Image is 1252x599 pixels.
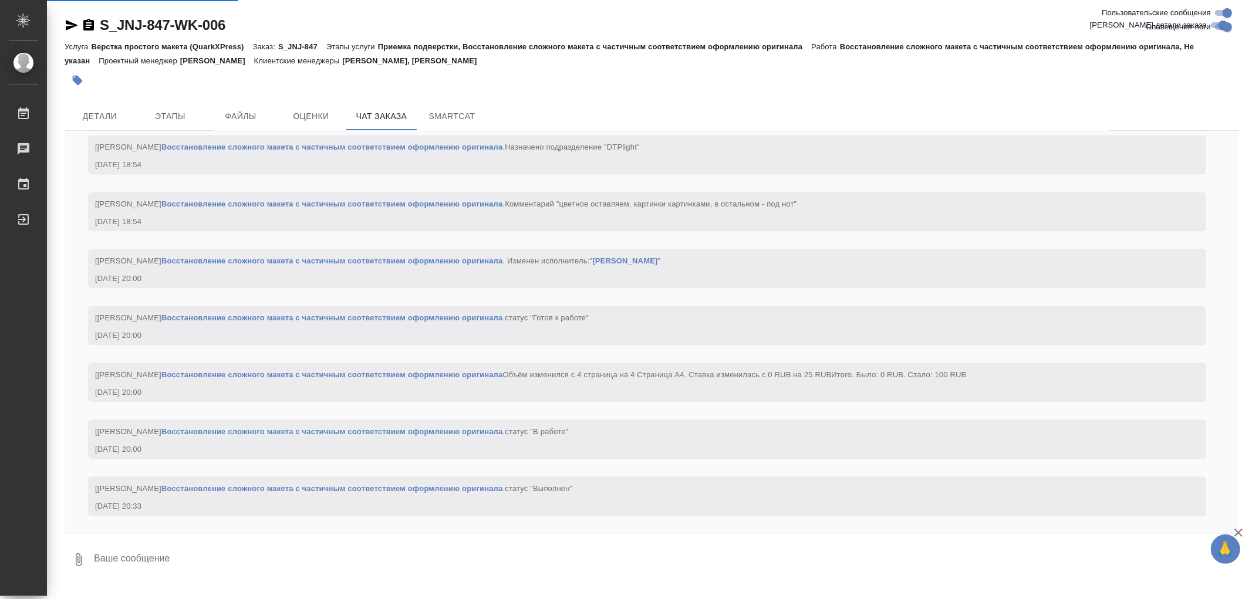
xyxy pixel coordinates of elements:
a: S_JNJ-847-WK-006 [100,17,225,33]
span: Пользовательские сообщения [1102,7,1211,19]
span: [[PERSON_NAME] . [95,313,589,322]
button: 🙏 [1211,534,1240,564]
div: [DATE] 20:00 [95,330,1165,341]
span: [[PERSON_NAME] . [95,143,640,151]
span: SmartCat [424,109,480,124]
p: Услуга [65,42,91,51]
p: Приемка подверстки, Восстановление сложного макета с частичным соответствием оформлению оригинала [378,42,811,51]
button: Скопировать ссылку [82,18,96,32]
span: Оценки [283,109,339,124]
p: Проектный менеджер [99,56,180,65]
span: " " [590,256,661,265]
span: 🙏 [1216,537,1236,561]
div: [DATE] 20:00 [95,273,1165,285]
div: [DATE] 18:54 [95,216,1165,228]
button: Добавить тэг [65,67,90,93]
a: [PERSON_NAME] [592,256,657,265]
button: Скопировать ссылку для ЯМессенджера [65,18,79,32]
div: [DATE] 20:00 [95,387,1165,398]
a: Восстановление сложного макета с частичным соответствием оформлению оригинала [161,256,503,265]
a: Восстановление сложного макета с частичным соответствием оформлению оригинала [161,199,503,208]
div: [DATE] 18:54 [95,159,1165,171]
a: Восстановление сложного макета с частичным соответствием оформлению оригинала [161,484,503,493]
span: Оповещения-логи [1146,21,1211,33]
span: [[PERSON_NAME] . [95,427,568,436]
p: Работа [811,42,840,51]
span: [[PERSON_NAME] . [95,199,797,208]
span: Файлы [212,109,269,124]
a: Восстановление сложного макета с частичным соответствием оформлению оригинала [161,370,503,379]
span: [[PERSON_NAME] . Изменен исполнитель: [95,256,660,265]
p: [PERSON_NAME] [180,56,254,65]
span: Детали [72,109,128,124]
p: Клиентские менеджеры [254,56,343,65]
p: Заказ: [253,42,278,51]
span: Комментарий "цветное оставляем, картинки картинками, в остальном - под нот" [505,199,797,208]
a: Восстановление сложного макета с частичным соответствием оформлению оригинала [161,143,503,151]
span: статус "Выполнен" [505,484,572,493]
p: S_JNJ-847 [278,42,326,51]
span: [PERSON_NAME] детали заказа [1090,19,1207,31]
span: Итого. Было: 0 RUB. Стало: 100 RUB [832,370,967,379]
p: Верстка простого макета (QuarkXPress) [91,42,252,51]
span: Этапы [142,109,198,124]
a: Восстановление сложного макета с частичным соответствием оформлению оригинала [161,427,503,436]
span: Чат заказа [353,109,410,124]
div: [DATE] 20:33 [95,500,1165,512]
span: Назначено подразделение "DTPlight" [505,143,640,151]
p: [PERSON_NAME], [PERSON_NAME] [342,56,485,65]
a: Восстановление сложного макета с частичным соответствием оформлению оригинала [161,313,503,322]
span: статус "В работе" [505,427,568,436]
span: статус "Готов к работе" [505,313,589,322]
span: [[PERSON_NAME] Объём изменился c 4 страница на 4 Страница А4. Ставка изменилась c 0 RUB на 25 RUB [95,370,967,379]
span: [[PERSON_NAME] . [95,484,572,493]
div: [DATE] 20:00 [95,444,1165,455]
p: Этапы услуги [326,42,378,51]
